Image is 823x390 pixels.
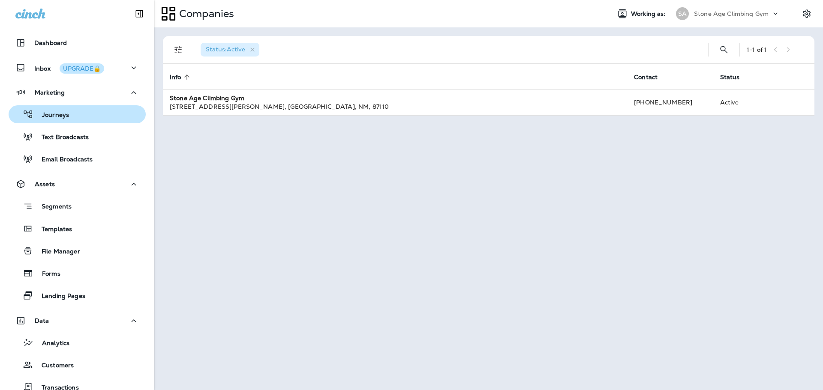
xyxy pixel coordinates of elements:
p: Email Broadcasts [33,156,93,164]
span: Info [170,73,192,81]
span: Status : Active [206,45,245,53]
span: Working as: [631,10,667,18]
p: Forms [33,270,60,278]
button: Data [9,312,146,329]
button: UPGRADE🔒 [60,63,104,74]
button: Journeys [9,105,146,123]
button: Search Companies [715,41,733,58]
p: Data [35,317,49,324]
button: Landing Pages [9,286,146,304]
div: [STREET_ADDRESS][PERSON_NAME] , [GEOGRAPHIC_DATA] , NM , 87110 [170,102,620,111]
button: Settings [799,6,814,21]
span: Contact [634,73,669,81]
strong: Stone Age Climbing Gym [170,94,244,102]
p: Landing Pages [33,292,85,301]
button: Collapse Sidebar [127,5,151,22]
button: File Manager [9,242,146,260]
p: Text Broadcasts [33,134,89,142]
span: Info [170,74,181,81]
p: Segments [33,203,72,211]
button: Customers [9,356,146,374]
p: File Manager [33,248,80,256]
p: Templates [33,226,72,234]
span: Status [720,73,751,81]
span: Status [720,74,740,81]
span: Contact [634,74,658,81]
button: Assets [9,176,146,193]
button: Email Broadcasts [9,150,146,168]
button: Text Broadcasts [9,128,146,146]
p: Marketing [35,89,65,96]
div: Status:Active [201,43,259,57]
td: [PHONE_NUMBER] [627,89,713,115]
p: Journeys [33,111,69,119]
p: Dashboard [34,39,67,46]
p: Analytics [33,339,69,348]
button: Filters [170,41,187,58]
p: Customers [33,362,74,370]
button: Dashboard [9,34,146,51]
p: Inbox [34,63,104,72]
div: 1 - 1 of 1 [747,46,767,53]
p: Stone Age Climbing Gym [694,10,769,17]
button: Templates [9,220,146,238]
button: Analytics [9,333,146,351]
div: SA [676,7,689,20]
button: Forms [9,264,146,282]
p: Companies [176,7,234,20]
button: Marketing [9,84,146,101]
button: Segments [9,197,146,215]
p: Assets [35,181,55,188]
td: Active [713,89,768,115]
button: InboxUPGRADE🔒 [9,59,146,76]
div: UPGRADE🔒 [63,65,101,71]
